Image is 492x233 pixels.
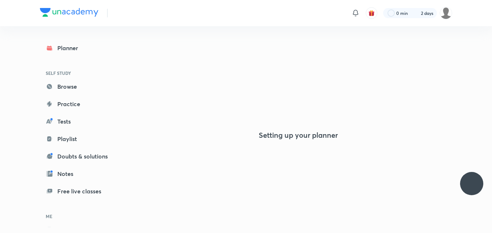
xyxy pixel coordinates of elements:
img: streak [412,9,419,17]
img: Company Logo [40,8,98,17]
a: Notes [40,166,124,181]
img: avatar [368,10,375,16]
a: Doubts & solutions [40,149,124,164]
a: Practice [40,97,124,111]
img: pradhap B [440,7,452,19]
h6: ME [40,210,124,222]
a: Browse [40,79,124,94]
a: Tests [40,114,124,129]
img: ttu [467,179,476,188]
button: avatar [366,7,377,19]
a: Free live classes [40,184,124,198]
h6: SELF STUDY [40,67,124,79]
h4: Setting up your planner [259,131,338,140]
a: Company Logo [40,8,98,19]
a: Playlist [40,132,124,146]
a: Planner [40,41,124,55]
